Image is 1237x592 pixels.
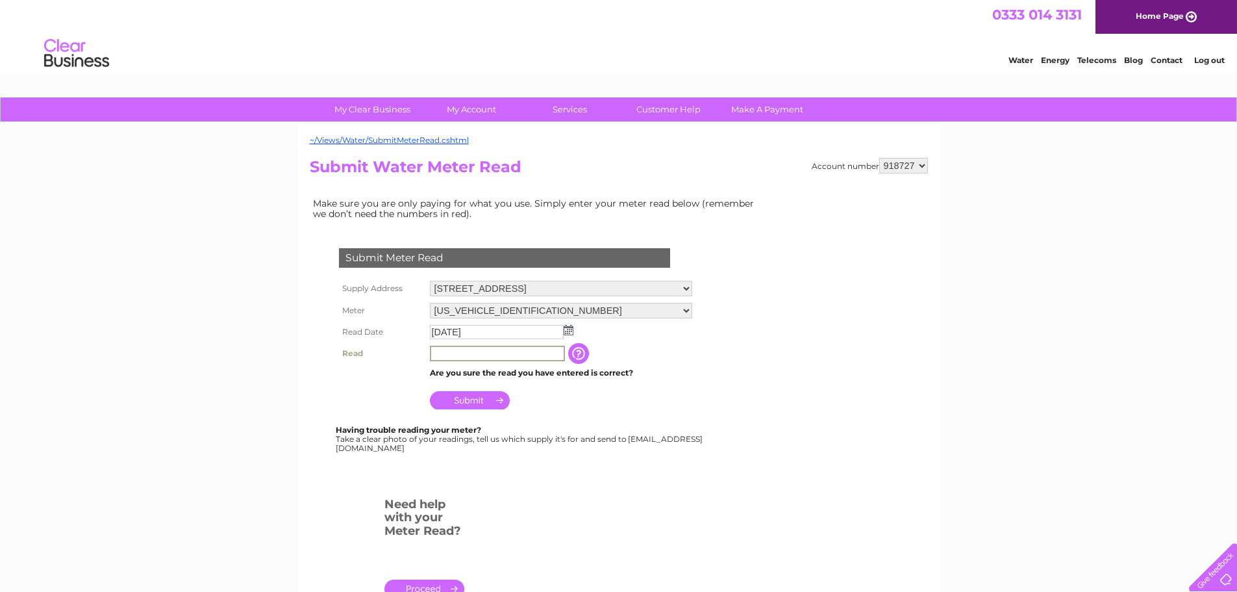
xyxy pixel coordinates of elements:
[1194,55,1225,65] a: Log out
[1151,55,1182,65] a: Contact
[336,300,427,322] th: Meter
[339,248,670,268] div: Submit Meter Read
[310,158,928,183] h2: Submit Water Meter Read
[44,34,110,73] img: logo.png
[336,342,427,365] th: Read
[615,97,722,122] a: Customer Help
[310,135,469,145] a: ~/Views/Water/SubmitMeterRead.cshtml
[1077,55,1116,65] a: Telecoms
[714,97,821,122] a: Make A Payment
[418,97,525,122] a: My Account
[568,343,592,364] input: Information
[312,7,926,63] div: Clear Business is a trading name of Verastar Limited (registered in [GEOGRAPHIC_DATA] No. 3667643...
[336,425,481,435] b: Having trouble reading your meter?
[564,325,573,335] img: ...
[336,426,705,452] div: Take a clear photo of your readings, tell us which supply it's for and send to [EMAIL_ADDRESS][DO...
[1124,55,1143,65] a: Blog
[310,195,764,222] td: Make sure you are only paying for what you use. Simply enter your meter read below (remember we d...
[384,495,464,545] h3: Need help with your Meter Read?
[336,322,427,342] th: Read Date
[430,391,510,409] input: Submit
[336,277,427,300] th: Supply Address
[992,6,1082,23] a: 0333 014 3131
[516,97,623,122] a: Services
[1041,55,1069,65] a: Energy
[1008,55,1033,65] a: Water
[427,365,695,381] td: Are you sure the read you have entered is correct?
[319,97,426,122] a: My Clear Business
[812,158,928,174] div: Account number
